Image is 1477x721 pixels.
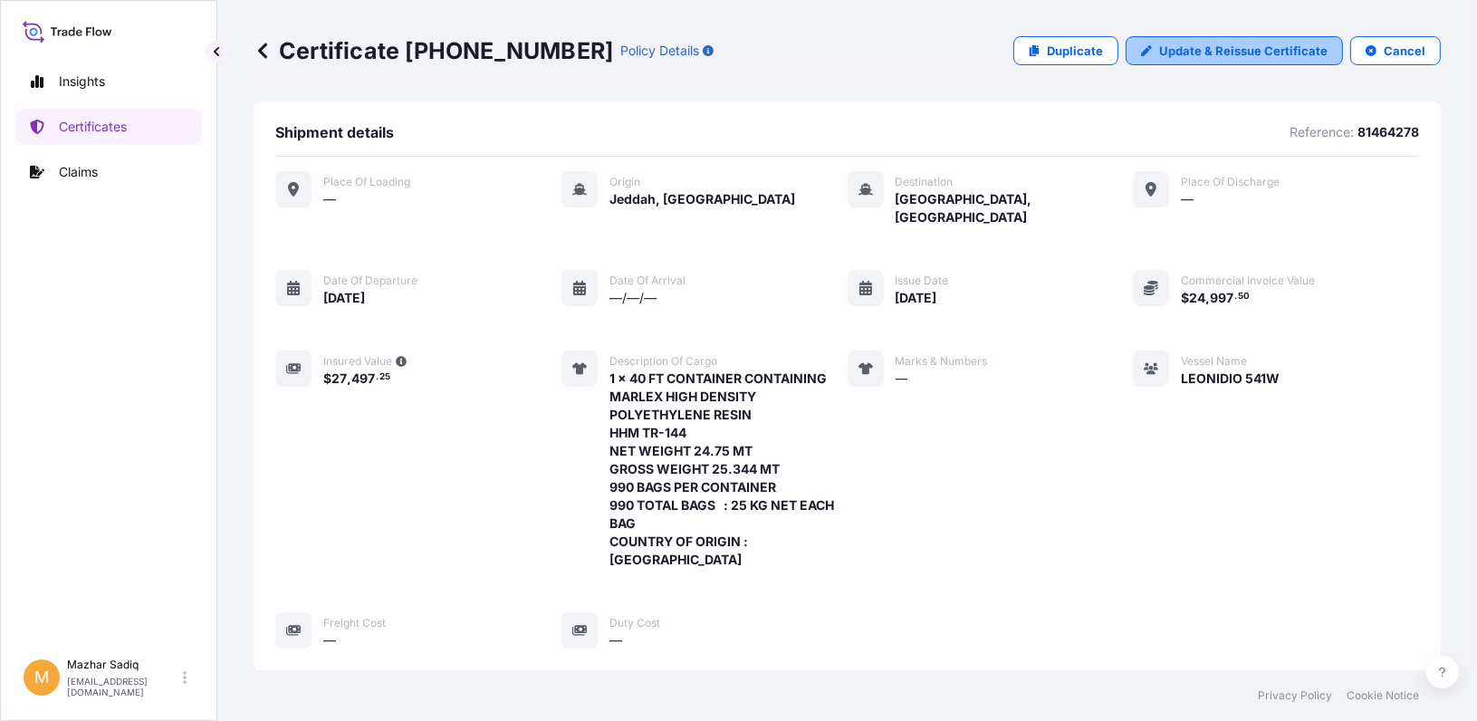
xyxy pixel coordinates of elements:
span: , [347,372,351,385]
p: Reference: [1290,123,1354,141]
span: —/—/— [609,289,657,307]
span: Description of cargo [609,354,717,369]
span: Duty Cost [609,616,660,630]
p: Certificate [PHONE_NUMBER] [254,36,613,65]
span: Destination [896,175,954,189]
p: Policy Details [620,42,699,60]
span: 497 [351,372,375,385]
span: Place of discharge [1181,175,1280,189]
button: Cancel [1350,36,1441,65]
a: Cookie Notice [1347,688,1419,703]
span: 25 [379,374,390,380]
p: Certificates [59,118,127,136]
span: — [1181,190,1194,208]
span: 1 x 40 FT CONTAINER CONTAINING MARLEX HIGH DENSITY POLYETHYLENE RESIN HHM TR-144 NET WEIGHT 24.75... [609,370,848,569]
span: LEONIDIO 541W [1181,370,1280,388]
a: Duplicate [1013,36,1118,65]
p: Insights [59,72,105,91]
p: Claims [59,163,98,181]
span: 27 [331,372,347,385]
span: 50 [1238,293,1250,300]
span: Date of arrival [609,274,686,288]
span: $ [323,372,331,385]
span: Freight Cost [323,616,386,630]
p: Mazhar Sadiq [67,658,179,672]
a: Update & Reissue Certificate [1126,36,1343,65]
p: Cancel [1384,42,1425,60]
span: Issue Date [896,274,949,288]
a: Claims [15,154,202,190]
a: Insights [15,63,202,100]
p: 81464278 [1357,123,1419,141]
span: [DATE] [323,289,365,307]
span: M [34,668,49,687]
a: Certificates [15,109,202,145]
span: — [323,631,336,649]
span: — [609,631,622,649]
span: . [1234,293,1237,300]
span: Origin [609,175,640,189]
span: Place of Loading [323,175,410,189]
span: Insured Value [323,354,392,369]
p: [EMAIL_ADDRESS][DOMAIN_NAME] [67,676,179,697]
span: . [376,374,379,380]
span: Shipment details [275,123,394,141]
span: Jeddah, [GEOGRAPHIC_DATA] [609,190,795,208]
span: [GEOGRAPHIC_DATA], [GEOGRAPHIC_DATA] [896,190,1134,226]
span: Vessel Name [1181,354,1247,369]
span: Marks & Numbers [896,354,988,369]
span: 997 [1210,292,1233,304]
p: Update & Reissue Certificate [1159,42,1328,60]
a: Privacy Policy [1258,688,1332,703]
span: $ [1181,292,1189,304]
span: — [323,190,336,208]
span: Commercial Invoice Value [1181,274,1315,288]
span: [DATE] [896,289,937,307]
span: , [1205,292,1210,304]
p: Duplicate [1047,42,1103,60]
span: 24 [1189,292,1205,304]
span: Date of departure [323,274,417,288]
span: — [896,370,908,388]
